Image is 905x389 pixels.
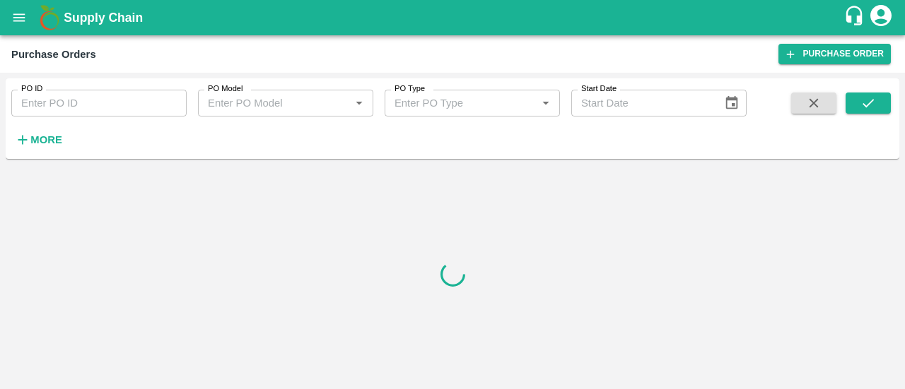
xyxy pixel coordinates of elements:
strong: More [30,134,62,145]
button: More [11,128,66,152]
a: Supply Chain [64,8,843,28]
input: Enter PO ID [11,90,187,116]
button: open drawer [3,1,35,34]
label: PO ID [21,83,42,95]
b: Supply Chain [64,11,143,25]
div: account of current user [868,3,894,32]
img: logo [35,4,64,32]
label: PO Model [208,83,243,95]
a: Purchase Order [778,44,891,64]
button: Choose date [718,90,745,116]
div: Purchase Orders [11,45,96,64]
input: Enter PO Type [389,94,532,112]
button: Open [350,94,368,112]
button: Open [537,94,555,112]
input: Enter PO Model [202,94,346,112]
div: customer-support [843,5,868,30]
input: Start Date [571,90,713,116]
label: Start Date [581,83,617,95]
label: PO Type [395,83,425,95]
